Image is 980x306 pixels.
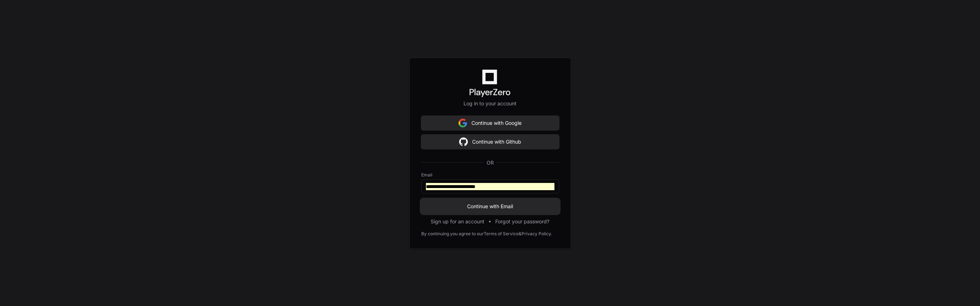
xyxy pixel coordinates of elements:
span: OR [484,159,497,166]
span: Continue with Email [421,203,559,210]
p: Log in to your account [421,100,559,107]
button: Sign up for an account [431,218,484,225]
button: Continue with Email [421,199,559,214]
a: Privacy Policy. [522,231,552,237]
img: Sign in with google [459,135,468,149]
button: Continue with Google [421,116,559,130]
button: Forgot your password? [495,218,549,225]
div: By continuing you agree to our [421,231,484,237]
div: & [519,231,522,237]
a: Terms of Service [484,231,519,237]
button: Continue with Github [421,135,559,149]
label: Email [421,172,559,178]
img: Sign in with google [458,116,467,130]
